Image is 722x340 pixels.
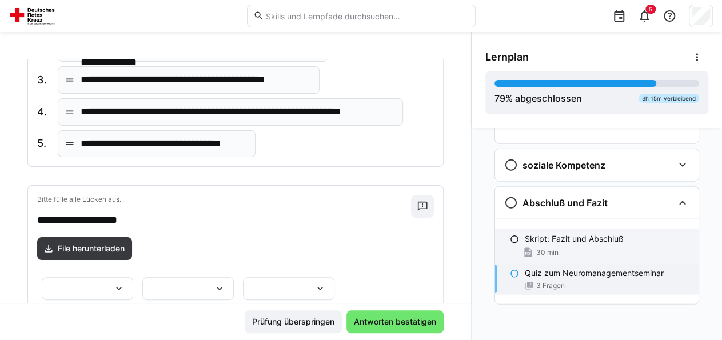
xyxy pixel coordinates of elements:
span: 79 [494,93,505,104]
p: Bitte fülle alle Lücken aus. [37,195,411,204]
p: Quiz zum Neuromanagementseminar [525,267,664,279]
span: 3. [37,73,49,87]
span: 5. [37,136,49,151]
div: 3h 15m verbleibend [639,94,699,103]
h3: Abschluß und Fazit [522,197,608,209]
span: Antworten bestätigen [352,316,438,327]
span: 5 [649,6,652,13]
p: Skript: Fazit und Abschluß [525,233,624,245]
span: File herunterladen [56,243,126,254]
div: % abgeschlossen [494,91,582,105]
span: 3 Fragen [536,281,565,290]
span: Lernplan [485,51,529,63]
input: Skills und Lernpfade durchsuchen… [264,11,469,21]
button: Prüfung überspringen [245,310,342,333]
span: 30 min [536,248,559,257]
span: Prüfung überspringen [250,316,336,327]
button: Antworten bestätigen [346,310,444,333]
h3: soziale Kompetenz [522,159,605,171]
span: 4. [37,105,49,119]
a: File herunterladen [37,237,132,260]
